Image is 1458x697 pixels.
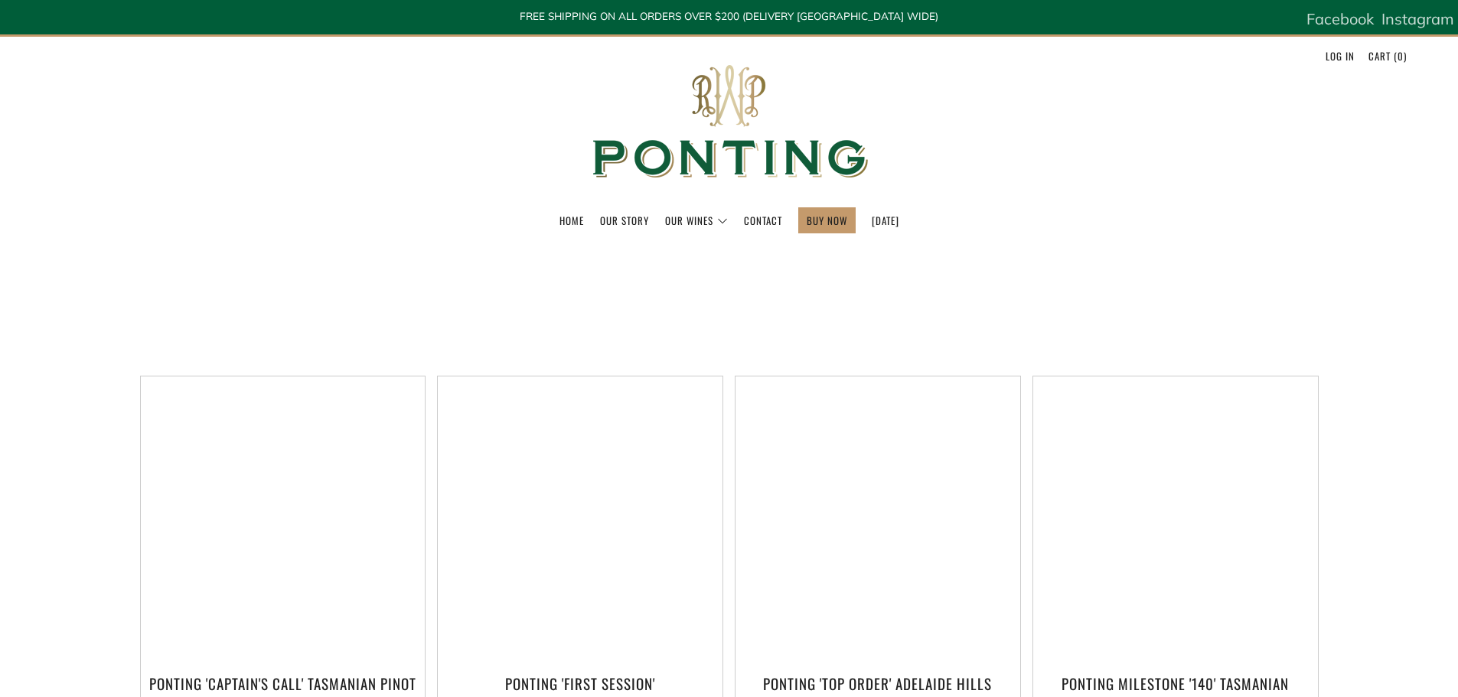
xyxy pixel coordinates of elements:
[1306,9,1374,28] span: Facebook
[1368,44,1407,68] a: Cart (0)
[1306,4,1374,34] a: Facebook
[1326,44,1355,68] a: Log in
[1381,9,1454,28] span: Instagram
[576,37,882,207] img: Ponting Wines
[744,208,782,233] a: Contact
[807,208,847,233] a: BUY NOW
[665,208,728,233] a: Our Wines
[1381,4,1454,34] a: Instagram
[1398,48,1404,64] span: 0
[559,208,584,233] a: Home
[600,208,649,233] a: Our Story
[872,208,899,233] a: [DATE]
